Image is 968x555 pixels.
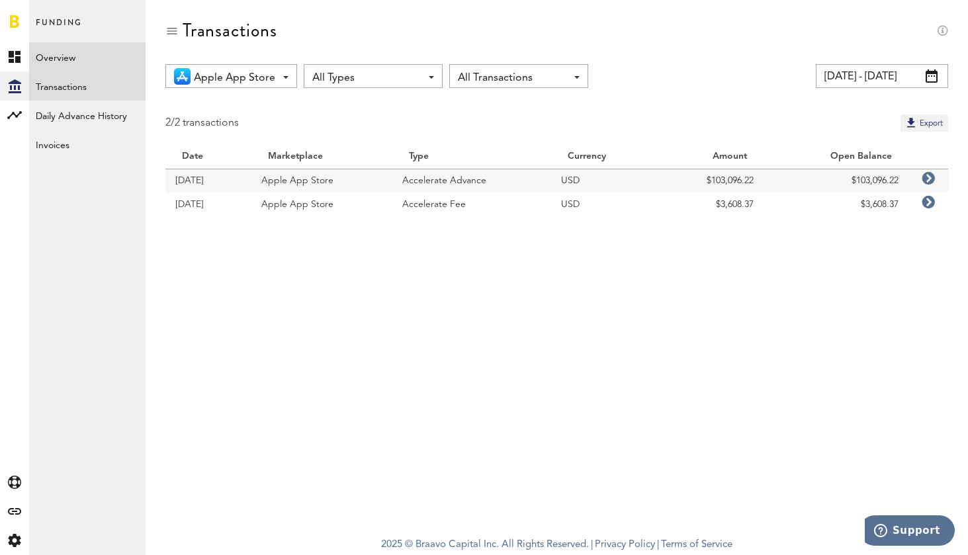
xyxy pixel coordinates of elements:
img: Export [904,116,918,129]
button: Export [901,114,948,132]
td: [DATE] [165,192,251,216]
th: Marketplace [251,145,392,169]
div: Transactions [183,20,277,41]
td: USD [551,169,660,192]
span: Apple App Store [194,67,275,89]
a: Privacy Policy [595,540,655,550]
a: Transactions [29,71,146,101]
a: Overview [29,42,146,71]
span: All Types [312,67,421,89]
td: Apple App Store [251,192,392,216]
span: 2025 © Braavo Capital Inc. All Rights Reserved. [381,535,589,555]
td: [DATE] [165,169,251,192]
th: Currency [551,145,660,169]
a: Daily Advance History [29,101,146,130]
td: $103,096.22 [764,169,908,192]
th: Date [165,145,251,169]
td: Accelerate Fee [392,192,551,216]
span: All Transactions [458,67,566,89]
a: Invoices [29,130,146,159]
td: $3,608.37 [764,192,908,216]
td: USD [551,192,660,216]
td: Apple App Store [251,169,392,192]
td: $3,608.37 [660,192,764,216]
th: Open Balance [764,145,908,169]
a: Terms of Service [661,540,732,550]
span: Funding [36,15,82,42]
img: 21.png [174,68,191,85]
iframe: Öffnet ein Widget, in dem Sie weitere Informationen finden [865,515,955,548]
td: $103,096.22 [660,169,764,192]
td: Accelerate Advance [392,169,551,192]
div: 2/2 transactions [165,114,239,132]
th: Type [392,145,551,169]
th: Amount [660,145,764,169]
